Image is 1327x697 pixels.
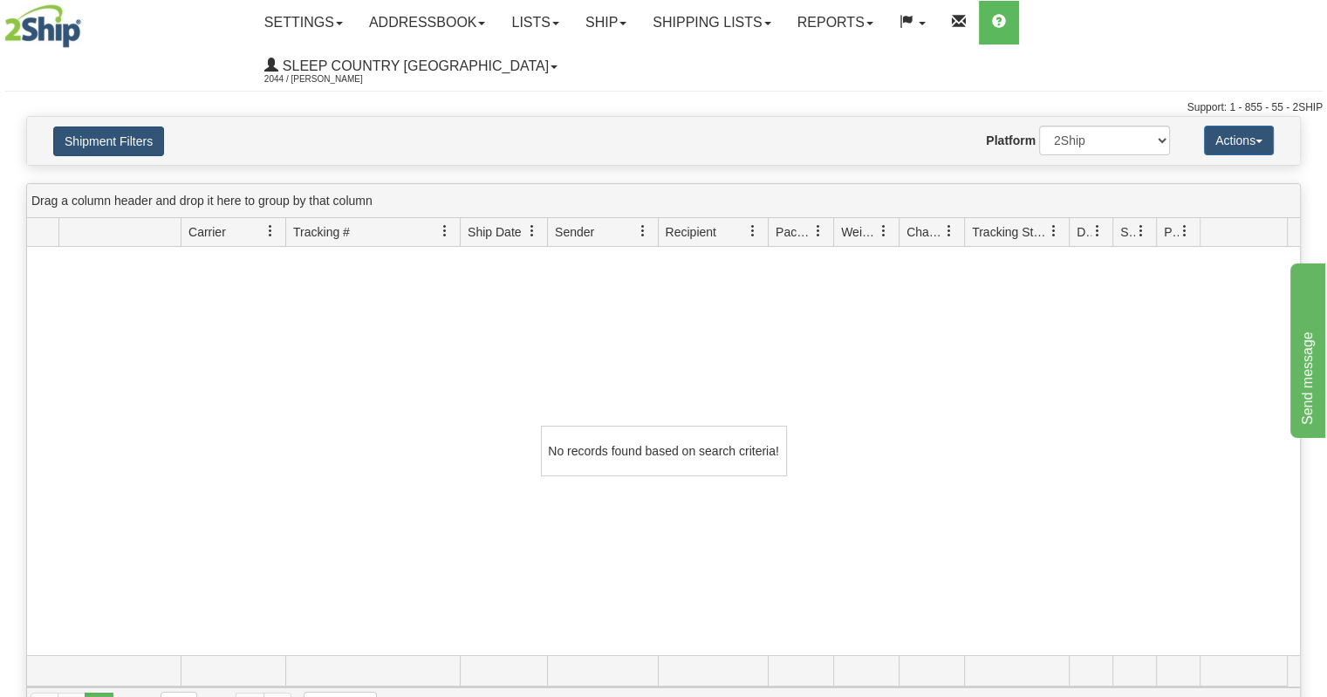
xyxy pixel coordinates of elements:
[972,223,1048,241] span: Tracking Status
[4,100,1323,115] div: Support: 1 - 855 - 55 - 2SHIP
[188,223,226,241] span: Carrier
[1287,259,1325,437] iframe: chat widget
[541,426,787,476] div: No records found based on search criteria!
[738,216,768,246] a: Recipient filter column settings
[293,223,350,241] span: Tracking #
[934,216,964,246] a: Charge filter column settings
[468,223,521,241] span: Ship Date
[776,223,812,241] span: Packages
[555,223,594,241] span: Sender
[628,216,658,246] a: Sender filter column settings
[517,216,547,246] a: Ship Date filter column settings
[4,4,81,48] img: logo2044.jpg
[1077,223,1091,241] span: Delivery Status
[1170,216,1200,246] a: Pickup Status filter column settings
[256,216,285,246] a: Carrier filter column settings
[251,1,356,44] a: Settings
[572,1,640,44] a: Ship
[251,44,571,88] a: Sleep Country [GEOGRAPHIC_DATA] 2044 / [PERSON_NAME]
[356,1,499,44] a: Addressbook
[1164,223,1179,241] span: Pickup Status
[430,216,460,246] a: Tracking # filter column settings
[27,184,1300,218] div: grid grouping header
[841,223,878,241] span: Weight
[1083,216,1112,246] a: Delivery Status filter column settings
[498,1,571,44] a: Lists
[53,126,164,156] button: Shipment Filters
[784,1,886,44] a: Reports
[869,216,899,246] a: Weight filter column settings
[264,71,395,88] span: 2044 / [PERSON_NAME]
[278,58,549,73] span: Sleep Country [GEOGRAPHIC_DATA]
[906,223,943,241] span: Charge
[1126,216,1156,246] a: Shipment Issues filter column settings
[1039,216,1069,246] a: Tracking Status filter column settings
[13,10,161,31] div: Send message
[986,132,1036,149] label: Platform
[804,216,833,246] a: Packages filter column settings
[640,1,783,44] a: Shipping lists
[666,223,716,241] span: Recipient
[1204,126,1274,155] button: Actions
[1120,223,1135,241] span: Shipment Issues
